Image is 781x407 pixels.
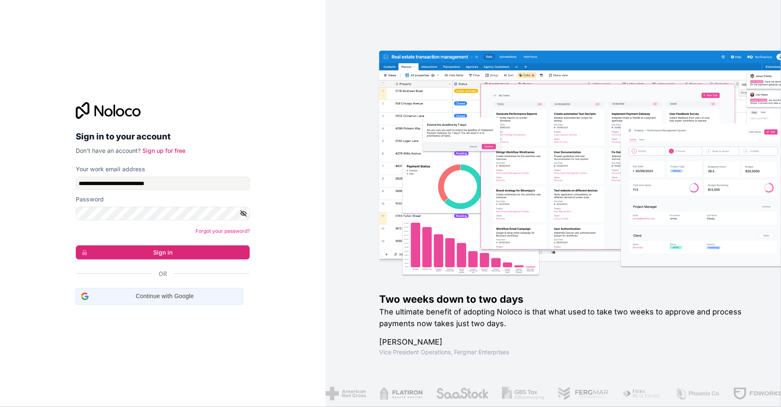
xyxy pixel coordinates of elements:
img: /assets/gbstax-C-GtDUiK.png [502,387,545,400]
span: Don't have an account? [76,147,141,154]
span: Continue with Google [92,292,238,301]
button: Sign in [76,245,250,260]
a: Forgot your password? [195,228,250,234]
label: Password [76,195,104,203]
img: /assets/phoenix-BREaitsQ.png [675,387,720,400]
h2: The ultimate benefit of adopting Noloco is that what used to take two weeks to approve and proces... [379,306,754,330]
a: Sign up for free [142,147,185,154]
img: /assets/fergmar-CudnrXN5.png [558,387,609,400]
h2: Sign in to your account [76,129,250,144]
input: Password [76,207,250,220]
h1: Two weeks down to two days [379,293,754,306]
img: /assets/flatiron-C8eUkumj.png [379,387,423,400]
h1: Vice President Operations , Fergmar Enterprises [379,348,754,356]
label: Your work email address [76,165,145,173]
img: /assets/saastock-C6Zbiodz.png [436,387,489,400]
h1: [PERSON_NAME] [379,336,754,348]
input: Email address [76,177,250,190]
img: /assets/american-red-cross-BAupjrZR.png [325,387,366,400]
div: Continue with Google [76,288,243,305]
span: Or [159,270,167,278]
img: /assets/fiera-fwj2N5v4.png [622,387,662,400]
